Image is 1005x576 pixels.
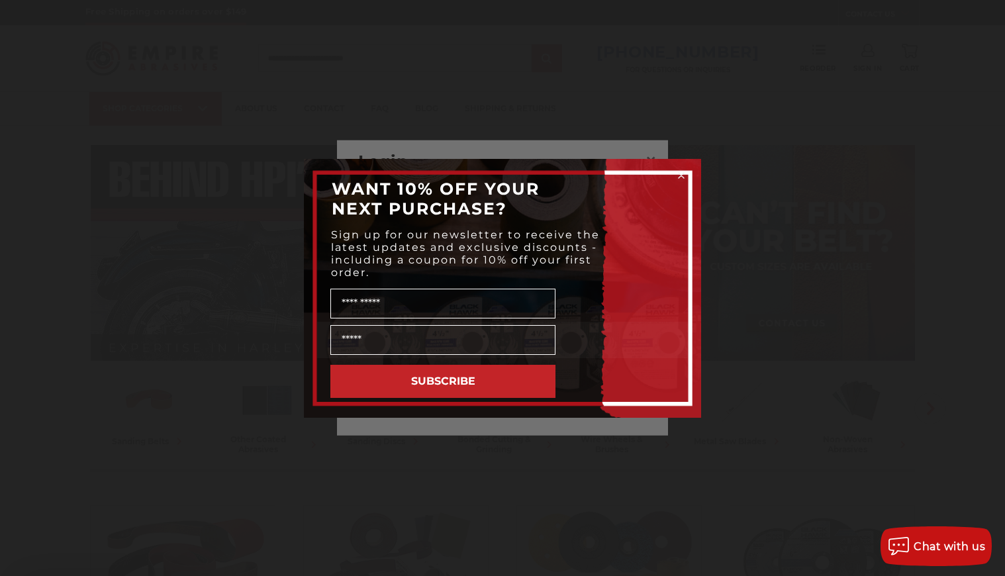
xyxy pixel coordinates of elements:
[332,179,540,218] span: WANT 10% OFF YOUR NEXT PURCHASE?
[675,169,688,182] button: Close dialog
[330,325,555,355] input: Email
[914,540,985,553] span: Chat with us
[330,365,555,398] button: SUBSCRIBE
[881,526,992,566] button: Chat with us
[331,228,600,279] span: Sign up for our newsletter to receive the latest updates and exclusive discounts - including a co...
